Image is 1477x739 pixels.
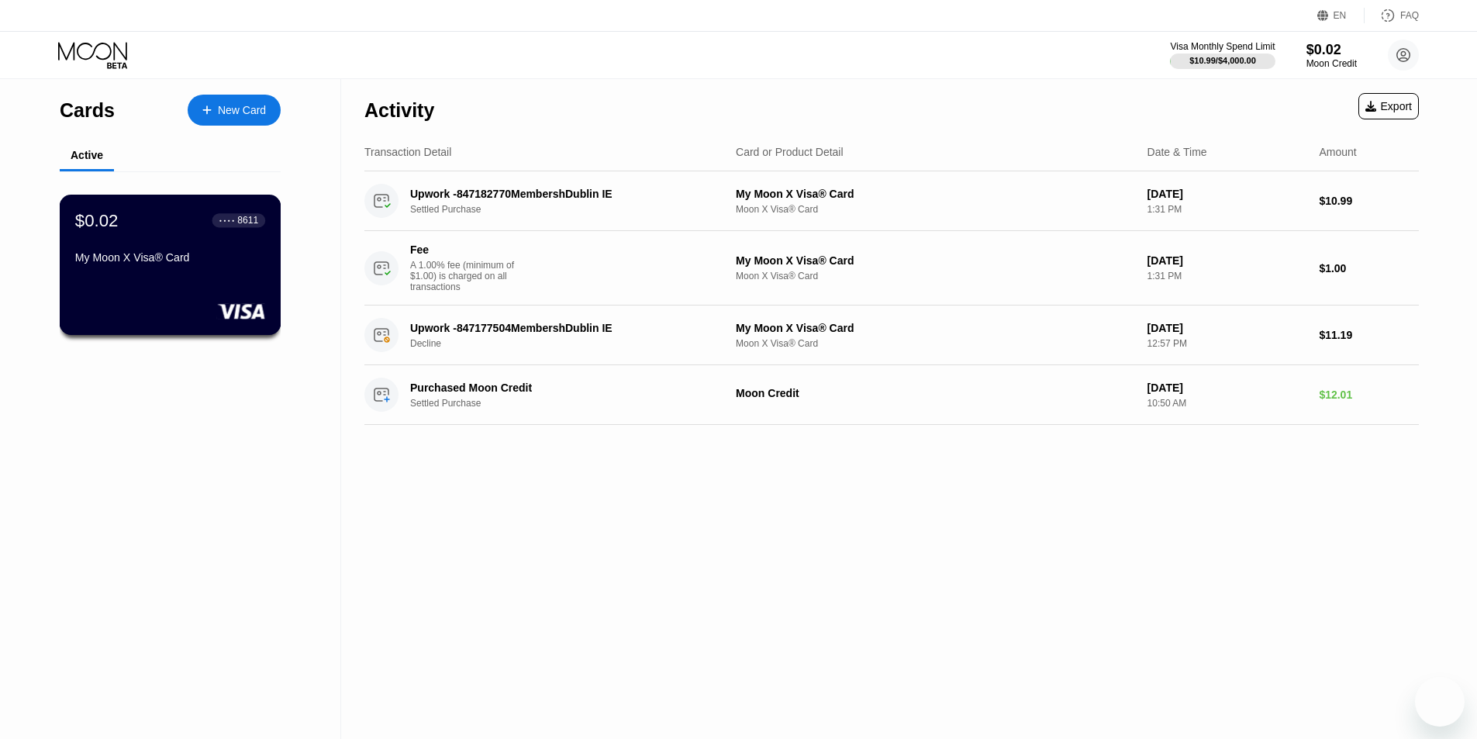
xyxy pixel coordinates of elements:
[410,260,526,292] div: A 1.00% fee (minimum of $1.00) is charged on all transactions
[1306,58,1357,69] div: Moon Credit
[736,204,1135,215] div: Moon X Visa® Card
[410,322,711,334] div: Upwork -847177504MembershDublin IE
[410,204,733,215] div: Settled Purchase
[1415,677,1465,727] iframe: Button to launch messaging window
[1147,338,1307,349] div: 12:57 PM
[1147,204,1307,215] div: 1:31 PM
[364,231,1419,306] div: FeeA 1.00% fee (minimum of $1.00) is charged on all transactionsMy Moon X Visa® CardMoon X Visa® ...
[364,365,1419,425] div: Purchased Moon CreditSettled PurchaseMoon Credit[DATE]10:50 AM$12.01
[736,188,1135,200] div: My Moon X Visa® Card
[736,338,1135,349] div: Moon X Visa® Card
[1306,42,1357,69] div: $0.02Moon Credit
[736,271,1135,281] div: Moon X Visa® Card
[1147,254,1307,267] div: [DATE]
[71,149,103,161] div: Active
[736,322,1135,334] div: My Moon X Visa® Card
[1306,42,1357,58] div: $0.02
[1400,10,1419,21] div: FAQ
[60,195,280,334] div: $0.02● ● ● ●8611My Moon X Visa® Card
[1317,8,1365,23] div: EN
[1319,146,1356,158] div: Amount
[364,146,451,158] div: Transaction Detail
[1147,398,1307,409] div: 10:50 AM
[1147,271,1307,281] div: 1:31 PM
[736,254,1135,267] div: My Moon X Visa® Card
[75,210,119,230] div: $0.02
[1189,56,1256,65] div: $10.99 / $4,000.00
[1147,382,1307,394] div: [DATE]
[1319,329,1419,341] div: $11.19
[1334,10,1347,21] div: EN
[237,215,258,226] div: 8611
[1147,146,1207,158] div: Date & Time
[1365,100,1412,112] div: Export
[1365,8,1419,23] div: FAQ
[736,387,1135,399] div: Moon Credit
[410,188,711,200] div: Upwork -847182770MembershDublin IE
[364,306,1419,365] div: Upwork -847177504MembershDublin IEDeclineMy Moon X Visa® CardMoon X Visa® Card[DATE]12:57 PM$11.19
[75,251,265,264] div: My Moon X Visa® Card
[1319,388,1419,401] div: $12.01
[60,99,115,122] div: Cards
[1358,93,1419,119] div: Export
[188,95,281,126] div: New Card
[364,171,1419,231] div: Upwork -847182770MembershDublin IESettled PurchaseMy Moon X Visa® CardMoon X Visa® Card[DATE]1:31...
[1147,322,1307,334] div: [DATE]
[410,338,733,349] div: Decline
[1170,41,1275,52] div: Visa Monthly Spend Limit
[218,104,266,117] div: New Card
[1319,262,1419,275] div: $1.00
[1147,188,1307,200] div: [DATE]
[219,218,235,223] div: ● ● ● ●
[410,243,519,256] div: Fee
[364,99,434,122] div: Activity
[410,382,711,394] div: Purchased Moon Credit
[410,398,733,409] div: Settled Purchase
[736,146,844,158] div: Card or Product Detail
[1170,41,1275,69] div: Visa Monthly Spend Limit$10.99/$4,000.00
[1319,195,1419,207] div: $10.99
